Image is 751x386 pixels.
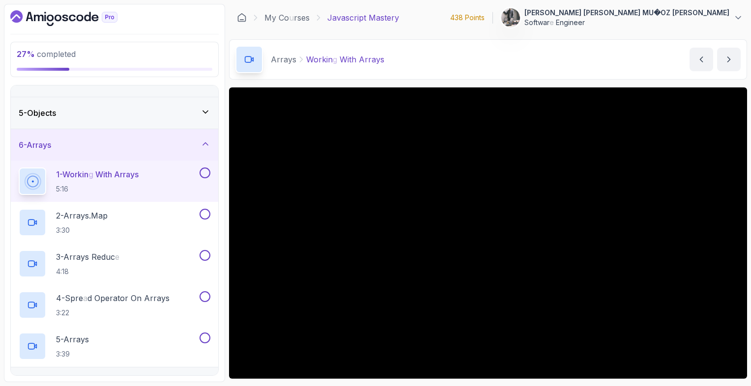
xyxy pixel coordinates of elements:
readpronunciation-word: Objects [27,108,56,118]
readpronunciation-span: e [549,18,554,27]
readpronunciation-word: Operator [94,293,128,303]
p: 2 - [56,210,108,221]
button: next content [717,48,741,71]
p: 3:22 [56,308,170,318]
button: 2-Arrays.map3:30 [19,209,210,236]
readpronunciation-word: Javascript [327,13,366,23]
p: Arrays [271,54,296,65]
p: 4:18 [56,267,119,276]
readpronunciation-word: Arrays [63,211,89,221]
readpronunciation-word: [PERSON_NAME] [583,8,640,17]
readpronunciation-word: [PERSON_NAME] [524,8,581,17]
h3: 6 - [19,139,51,151]
a: Dashboard [10,10,140,26]
button: 4-Spread Operator On Arrays3:22 [19,291,210,319]
a: My Courses [264,12,310,24]
p: 1 - [56,168,139,180]
readpronunciation-word: With [340,55,356,64]
readpronunciation-word: Engineer [556,18,585,27]
readpronunciation-span: � [654,8,661,17]
p: 4 - [56,292,170,304]
readpronunciation-word: Points [465,13,485,22]
img: user profile image [501,8,520,27]
p: 5:16 [56,184,139,194]
readpronunciation-span: Spre [65,293,83,303]
readpronunciation-span: rses [294,13,310,23]
readpronunciation-span: u [289,13,294,23]
button: 1-Working With Arrays5:16 [19,167,210,195]
h3: 5 - [19,107,56,119]
readpronunciation-span: d [87,293,92,303]
readpronunciation-word: Arrays [144,293,170,303]
readpronunciation-span: e [115,252,119,262]
readpronunciation-span: g [88,169,93,179]
p: 3 - [56,251,119,263]
button: previous content [690,48,713,71]
button: 5-Arrays3:39 [19,332,210,360]
readpronunciation-word: Arrays [63,334,89,344]
readpronunciation-word: Arrays [114,169,139,179]
readpronunciation-word: With [95,169,112,179]
span: 27 % [17,49,35,59]
readpronunciation-span: . [89,211,91,221]
button: user profile image[PERSON_NAME] [PERSON_NAME] MU�OZ [PERSON_NAME]Software Engineer [501,8,743,28]
readpronunciation-word: Arrays [27,140,51,150]
readpronunciation-span: Co [279,13,289,23]
readpronunciation-span: g [333,55,337,64]
readpronunciation-word: Arrays [63,252,89,262]
button: 6-Arrays [11,129,218,161]
readpronunciation-word: On [131,293,142,303]
iframe: 1 - Working with Arrays [229,87,747,379]
readpronunciation-word: MU [642,8,654,17]
readpronunciation-span: a [83,293,87,303]
p: 5 - [56,333,89,345]
readpronunciation-word: Arrays [359,55,384,64]
readpronunciation-span: Workin [62,169,88,179]
readpronunciation-word: map [91,211,108,221]
readpronunciation-word: OZ [661,8,670,17]
readpronunciation-word: completed [37,49,76,59]
readpronunciation-word: [PERSON_NAME] [672,8,729,17]
button: 5-Objects [11,97,218,129]
readpronunciation-word: My [264,13,276,23]
readpronunciation-span: Workin [306,55,333,64]
p: 3:39 [56,349,89,359]
readpronunciation-span: Reduc [91,252,115,262]
readpronunciation-word: Mastery [369,13,399,23]
readpronunciation-span: Softwar [524,18,549,27]
p: 438 [450,13,485,23]
button: 3-Arrays Reduce4:18 [19,250,210,277]
a: Dashboard [237,13,247,23]
p: 3:30 [56,225,108,235]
